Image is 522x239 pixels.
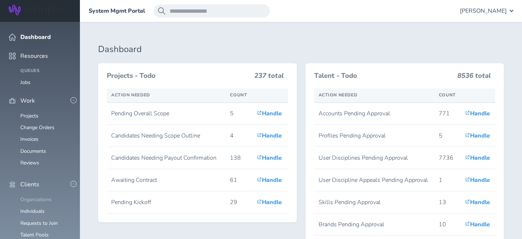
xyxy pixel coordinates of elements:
h3: 8536 total [457,72,491,83]
span: Resources [20,53,48,59]
h1: Dashboard [98,44,504,55]
a: System Mgmt Portal [89,8,145,14]
td: 29 [226,191,252,214]
a: Handle [257,176,282,184]
a: Handle [257,109,282,117]
button: - [70,181,77,187]
a: Handle [465,132,490,140]
td: 771 [434,103,461,125]
td: 61 [226,169,252,191]
a: Handle [465,154,490,162]
td: Brands Pending Approval [314,214,434,236]
a: Projects [20,112,39,119]
a: Jobs [20,79,31,86]
span: [PERSON_NAME] [460,8,507,14]
a: Change Orders [20,124,54,131]
td: 10 [434,214,461,236]
a: Requests to Join [20,220,58,227]
h3: Projects - Todo [107,72,250,80]
span: Action Needed [111,92,150,98]
span: Work [20,97,35,104]
h3: 237 total [254,72,284,83]
span: Count [230,92,247,98]
td: Accounts Pending Approval [314,103,434,125]
button: - [70,97,77,103]
td: 1 [434,169,461,191]
a: Talent Pools [20,231,49,238]
td: 5 [434,125,461,147]
a: Handle [257,132,282,140]
a: Reviews [20,159,39,166]
td: Skills Pending Approval [314,191,434,214]
a: Documents [20,148,46,155]
td: 7736 [434,147,461,169]
span: Dashboard [20,34,51,40]
td: Candidates Needing Scope Outline [107,125,226,147]
a: Individuals [20,208,45,215]
td: 5 [226,103,252,125]
span: Clients [20,181,39,188]
td: Awaiting Contract [107,169,226,191]
img: Wripple [9,5,63,15]
td: User Disciplines Pending Approval [314,147,434,169]
span: Count [439,92,456,98]
a: Handle [465,198,490,206]
a: Handle [257,154,282,162]
td: 138 [226,147,252,169]
a: Invoices [20,136,39,143]
button: [PERSON_NAME] [460,4,513,17]
a: Organizations [20,196,52,203]
td: Candidates Needing Payout Confirmation [107,147,226,169]
td: Profiles Pending Approval [314,125,434,147]
a: Handle [465,176,490,184]
a: Handle [465,109,490,117]
td: Pending Kickoff [107,191,226,214]
a: Handle [465,220,490,228]
td: 4 [226,125,252,147]
span: Action Needed [319,92,357,98]
td: User Discipline Appeals Pending Approval [314,169,434,191]
td: 13 [434,191,461,214]
h3: Talent - Todo [314,72,453,80]
td: Pending Overall Scope [107,103,226,125]
h4: Queues [20,68,71,73]
a: Handle [257,198,282,206]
